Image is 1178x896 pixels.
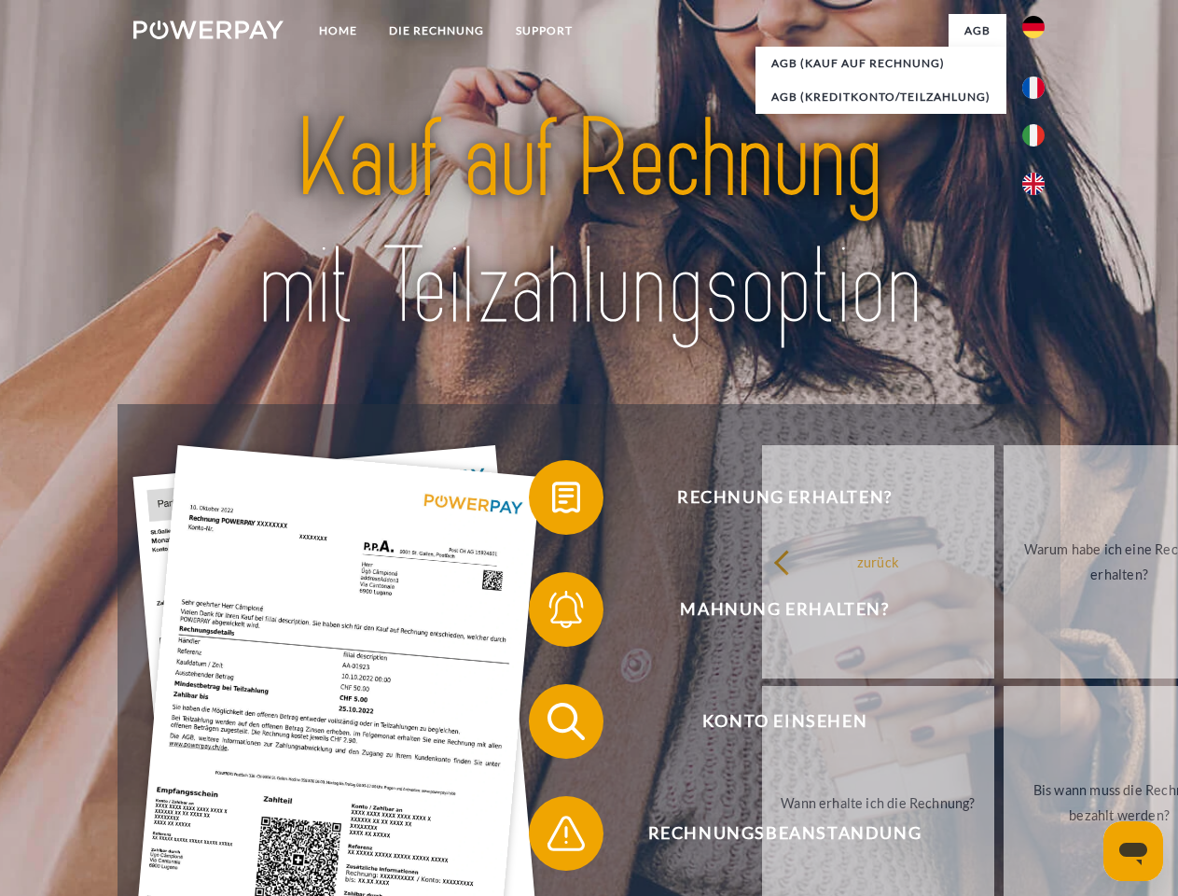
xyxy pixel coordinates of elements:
[543,474,589,521] img: qb_bill.svg
[543,810,589,857] img: qb_warning.svg
[1103,821,1163,881] iframe: Schaltfläche zum Öffnen des Messaging-Fensters
[1022,173,1045,195] img: en
[1022,124,1045,147] img: it
[755,80,1006,114] a: AGB (Kreditkonto/Teilzahlung)
[500,14,589,48] a: SUPPORT
[773,549,983,574] div: zurück
[1022,77,1045,99] img: fr
[773,790,983,815] div: Wann erhalte ich die Rechnung?
[529,796,1014,871] button: Rechnungsbeanstandung
[529,684,1014,759] button: Konto einsehen
[133,21,284,39] img: logo-powerpay-white.svg
[529,572,1014,647] button: Mahnung erhalten?
[529,460,1014,535] button: Rechnung erhalten?
[303,14,373,48] a: Home
[543,586,589,633] img: qb_bell.svg
[373,14,500,48] a: DIE RECHNUNG
[1022,16,1045,38] img: de
[178,90,1000,357] img: title-powerpay_de.svg
[949,14,1006,48] a: agb
[755,47,1006,80] a: AGB (Kauf auf Rechnung)
[543,698,589,745] img: qb_search.svg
